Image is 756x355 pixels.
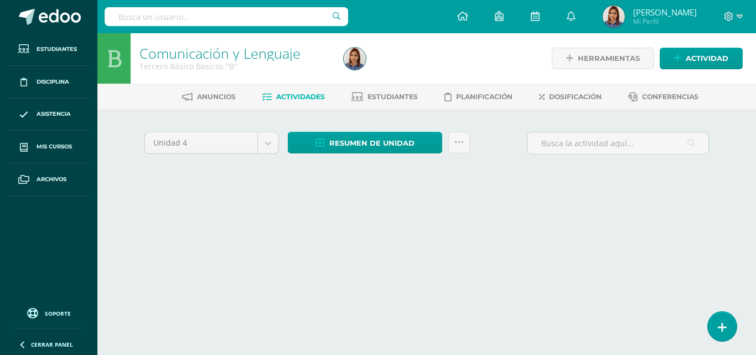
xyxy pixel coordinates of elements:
span: [PERSON_NAME] [633,7,697,18]
input: Busca un usuario... [105,7,348,26]
a: Disciplina [9,66,89,99]
span: Archivos [37,175,66,184]
span: Estudiantes [37,45,77,54]
a: Anuncios [182,88,236,106]
span: Dosificación [549,92,602,101]
a: Actividades [262,88,325,106]
a: Herramientas [552,48,654,69]
span: Unidad 4 [153,132,249,153]
a: Conferencias [628,88,698,106]
a: Dosificación [539,88,602,106]
a: Resumen de unidad [288,132,442,153]
span: Disciplina [37,78,69,86]
span: Herramientas [578,48,640,69]
span: Conferencias [642,92,698,101]
a: Estudiantes [351,88,418,106]
h1: Comunicación y Lenguaje [139,45,330,61]
a: Mis cursos [9,131,89,163]
a: Comunicación y Lenguaje [139,44,301,63]
span: Mis cursos [37,142,72,151]
span: Mi Perfil [633,17,697,26]
a: Unidad 4 [145,132,278,153]
div: Tercero Básico Basicos 'B' [139,61,330,71]
a: Asistencia [9,99,89,131]
span: Actividades [276,92,325,101]
a: Actividad [660,48,743,69]
span: Anuncios [197,92,236,101]
input: Busca la actividad aquí... [527,132,708,154]
span: Resumen de unidad [329,133,415,153]
span: Soporte [45,310,71,317]
span: Estudiantes [367,92,418,101]
a: Archivos [9,163,89,196]
span: Planificación [456,92,512,101]
a: Planificación [444,88,512,106]
img: d0f26e503699a9c74c6a7edf9e2c6eeb.png [603,6,625,28]
a: Estudiantes [9,33,89,66]
span: Cerrar panel [31,341,73,348]
a: Soporte [13,305,84,320]
img: d0f26e503699a9c74c6a7edf9e2c6eeb.png [344,48,366,70]
span: Actividad [686,48,728,69]
span: Asistencia [37,110,71,119]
